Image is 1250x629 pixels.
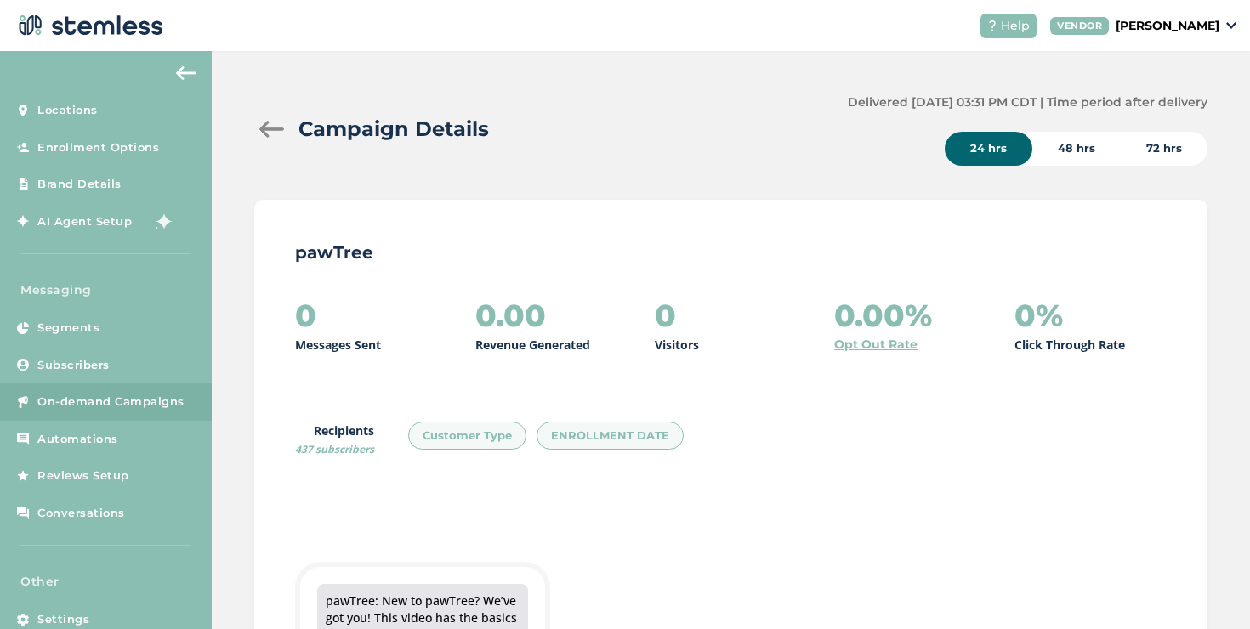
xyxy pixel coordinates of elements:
[1050,17,1109,35] div: VENDOR
[37,357,110,374] span: Subscribers
[145,204,179,238] img: glitter-stars-b7820f95.gif
[408,422,526,450] div: Customer Type
[295,442,374,456] span: 437 subscribers
[295,241,1167,264] p: pawTree
[945,132,1032,166] div: 24 hrs
[37,213,132,230] span: AI Agent Setup
[848,93,1207,111] label: Delivered [DATE] 03:31 PM CDT | Time period after delivery
[37,467,129,484] span: Reviews Setup
[537,422,684,450] div: ENROLLMENT DATE
[834,298,932,332] h2: 0.00%
[1116,17,1219,35] p: [PERSON_NAME]
[295,422,374,457] label: Recipients
[1226,22,1236,29] img: icon_down-arrow-small-66adaf34.svg
[1121,132,1207,166] div: 72 hrs
[37,176,122,193] span: Brand Details
[37,431,118,448] span: Automations
[475,298,546,332] h2: 0.00
[37,320,99,337] span: Segments
[298,114,489,144] h2: Campaign Details
[1014,298,1063,332] h2: 0%
[14,8,163,42] img: logo-dark-0685b13c.svg
[655,298,676,332] h2: 0
[1001,17,1030,35] span: Help
[1032,132,1121,166] div: 48 hrs
[295,298,316,332] h2: 0
[37,611,89,628] span: Settings
[987,20,997,31] img: icon-help-white-03924b79.svg
[1014,336,1125,354] p: Click Through Rate
[655,336,699,354] p: Visitors
[37,102,98,119] span: Locations
[37,505,125,522] span: Conversations
[295,336,381,354] p: Messages Sent
[37,394,185,411] span: On-demand Campaigns
[1165,547,1250,629] iframe: Chat Widget
[37,139,159,156] span: Enrollment Options
[475,336,590,354] p: Revenue Generated
[834,336,918,354] a: Opt Out Rate
[176,66,196,80] img: icon-arrow-back-accent-c549486e.svg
